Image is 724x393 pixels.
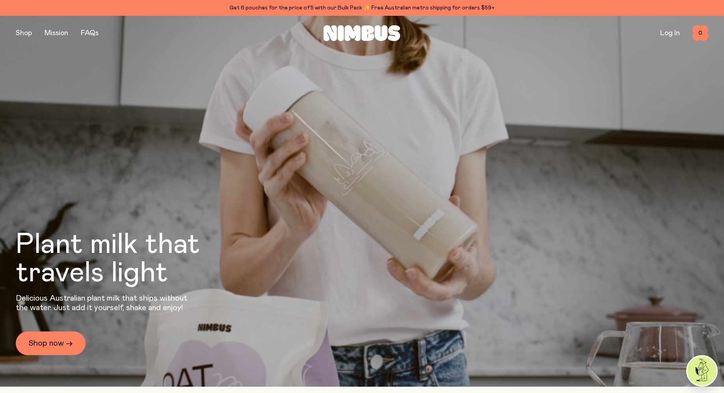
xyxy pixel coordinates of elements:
[16,331,86,355] a: Shop now →
[660,30,680,37] a: Log In
[687,356,717,386] img: agent
[16,3,708,13] div: Get 6 pouches for the price of 5 with our Bulk Pack ✨ Free Australian metro shipping for orders $59+
[45,30,68,37] a: Mission
[692,25,708,41] button: 0
[16,230,243,287] h1: Plant milk that travels light
[81,30,99,37] a: FAQs
[16,294,192,313] p: Delicious Australian plant milk that ships without the water. Just add it yourself, shake and enjoy!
